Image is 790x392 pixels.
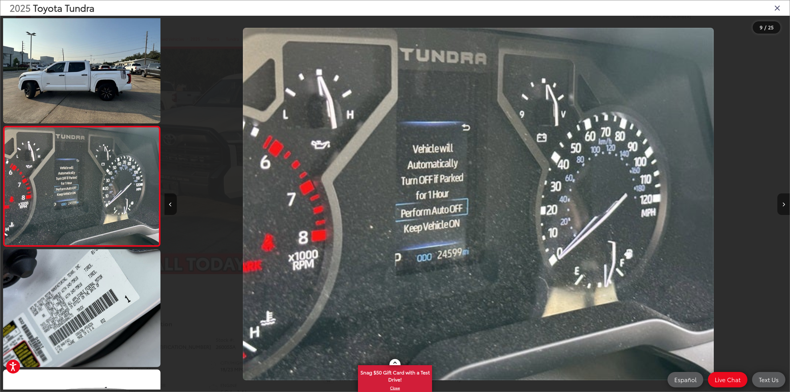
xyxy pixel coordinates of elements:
[667,372,703,387] a: Español
[10,1,31,14] span: 2025
[164,193,177,215] button: Previous image
[2,4,162,124] img: 2025 Toyota Tundra SR
[764,25,767,30] span: /
[671,376,700,383] span: Español
[359,366,431,385] span: Snag $50 Gift Card with a Test Drive!
[768,24,774,31] span: 25
[708,372,747,387] a: Live Chat
[752,372,785,387] a: Text Us
[777,193,790,215] button: Next image
[3,127,160,245] img: 2025 Toyota Tundra SR
[2,248,162,368] img: 2025 Toyota Tundra SR
[760,24,763,31] span: 9
[712,376,744,383] span: Live Chat
[33,1,94,14] span: Toyota Tundra
[774,4,780,12] i: Close gallery
[243,28,713,381] img: 2025 Toyota Tundra SR
[756,376,782,383] span: Text Us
